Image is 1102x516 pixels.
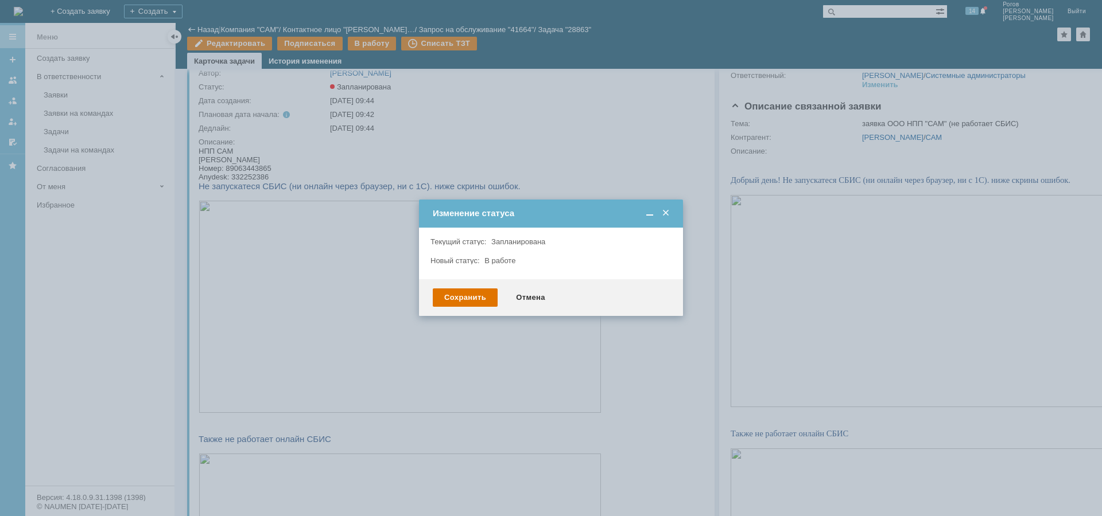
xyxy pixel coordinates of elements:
span: В работе [484,256,515,265]
label: Новый статус: [430,256,480,265]
span: Запланирована [491,237,545,246]
span: Закрыть [660,208,672,218]
label: Текущий статус: [430,237,486,246]
span: Свернуть (Ctrl + M) [644,208,655,218]
div: Изменение статуса [433,208,672,218]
